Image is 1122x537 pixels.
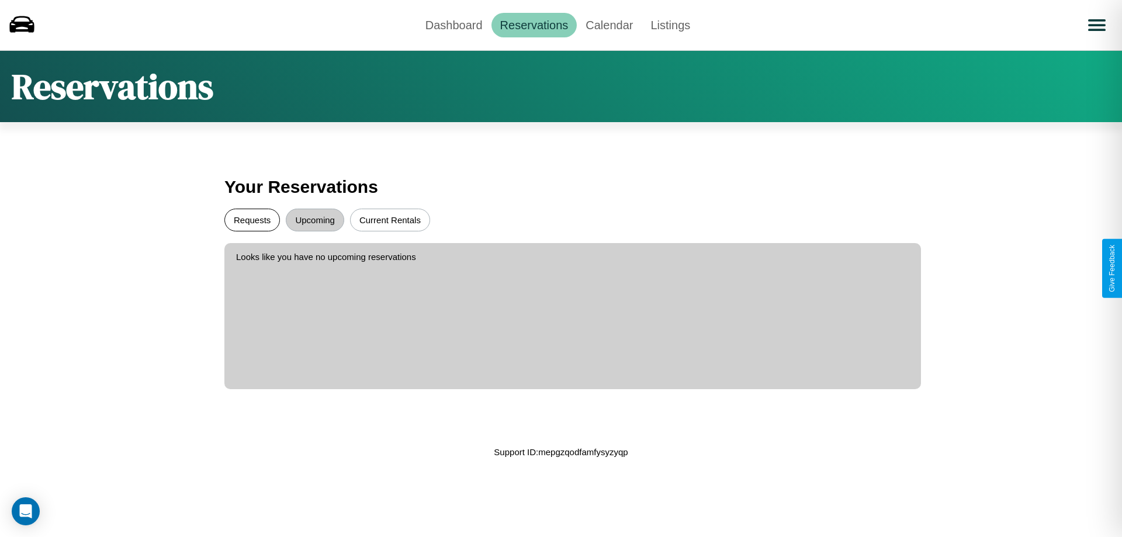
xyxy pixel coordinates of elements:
div: Open Intercom Messenger [12,497,40,525]
a: Listings [642,13,699,37]
button: Current Rentals [350,209,430,231]
div: Give Feedback [1108,245,1116,292]
h3: Your Reservations [224,171,898,203]
h1: Reservations [12,63,213,110]
button: Upcoming [286,209,344,231]
button: Requests [224,209,280,231]
p: Looks like you have no upcoming reservations [236,249,909,265]
p: Support ID: mepgzqodfamfysyzyqp [494,444,628,460]
a: Dashboard [417,13,491,37]
button: Open menu [1081,9,1113,41]
a: Calendar [577,13,642,37]
a: Reservations [491,13,577,37]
